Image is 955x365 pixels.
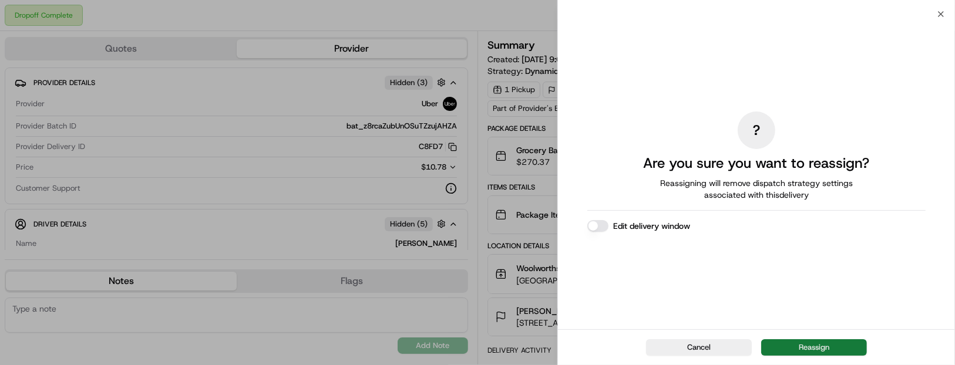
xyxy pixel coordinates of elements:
h2: Are you sure you want to reassign? [643,154,869,173]
div: ? [738,111,775,149]
span: Reassigning will remove dispatch strategy settings associated with this delivery [644,177,869,201]
label: Edit delivery window [613,220,690,232]
button: Reassign [761,339,867,356]
button: Cancel [646,339,752,356]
